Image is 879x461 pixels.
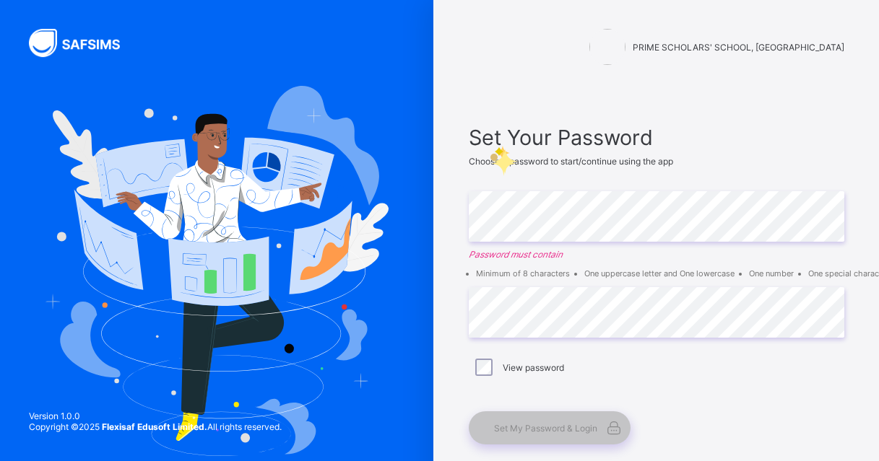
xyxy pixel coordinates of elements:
[29,29,137,57] img: SAFSIMS Logo
[29,421,282,432] span: Copyright © 2025 All rights reserved.
[469,125,844,150] span: Set Your Password
[102,421,207,432] strong: Flexisaf Edusoft Limited.
[589,29,625,65] img: PRIME SCHOLARS' SCHOOL, ABUJA
[584,268,735,278] li: One uppercase letter and One lowercase
[494,423,597,434] span: Set My Password & Login
[749,268,794,278] li: One number
[469,156,673,167] span: Choose a password to start/continue using the app
[503,362,564,373] label: View password
[29,410,282,421] span: Version 1.0.0
[45,86,389,455] img: Hero Image
[633,42,844,53] span: PRIME SCHOLARS' SCHOOL, [GEOGRAPHIC_DATA]
[469,249,844,260] em: Password must contain
[476,268,570,278] li: Minimum of 8 characters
